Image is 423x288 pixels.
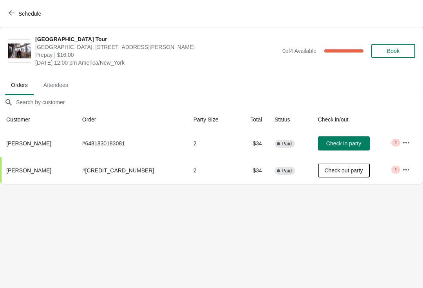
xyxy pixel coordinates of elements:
span: Paid [282,168,292,174]
span: 1 [394,139,397,146]
th: Order [76,109,187,130]
td: $34 [237,157,268,184]
button: Check out party [318,163,370,178]
img: City Hall Tower Tour [8,43,31,59]
th: Party Size [187,109,237,130]
td: # 6481830183081 [76,130,187,157]
th: Check in/out [312,109,396,130]
span: Attendees [37,78,74,92]
span: [GEOGRAPHIC_DATA] Tour [35,35,278,43]
input: Search by customer [16,95,423,109]
button: Schedule [4,7,47,21]
span: Paid [282,141,292,147]
span: Orders [5,78,34,92]
span: 0 of 4 Available [282,48,316,54]
button: Book [371,44,415,58]
th: Total [237,109,268,130]
span: Book [387,48,399,54]
td: $34 [237,130,268,157]
span: [PERSON_NAME] [6,167,51,174]
span: [GEOGRAPHIC_DATA], [STREET_ADDRESS][PERSON_NAME] [35,43,278,51]
th: Status [268,109,312,130]
span: Check in party [326,140,361,147]
td: 2 [187,130,237,157]
span: [DATE] 12:00 pm America/New_York [35,59,278,67]
td: # [CREDIT_CARD_NUMBER] [76,157,187,184]
td: 2 [187,157,237,184]
span: Check out party [325,167,363,174]
span: Schedule [18,11,41,17]
span: [PERSON_NAME] [6,140,51,147]
span: Prepay | $16.00 [35,51,278,59]
span: 1 [394,167,397,173]
button: Check in party [318,136,370,150]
